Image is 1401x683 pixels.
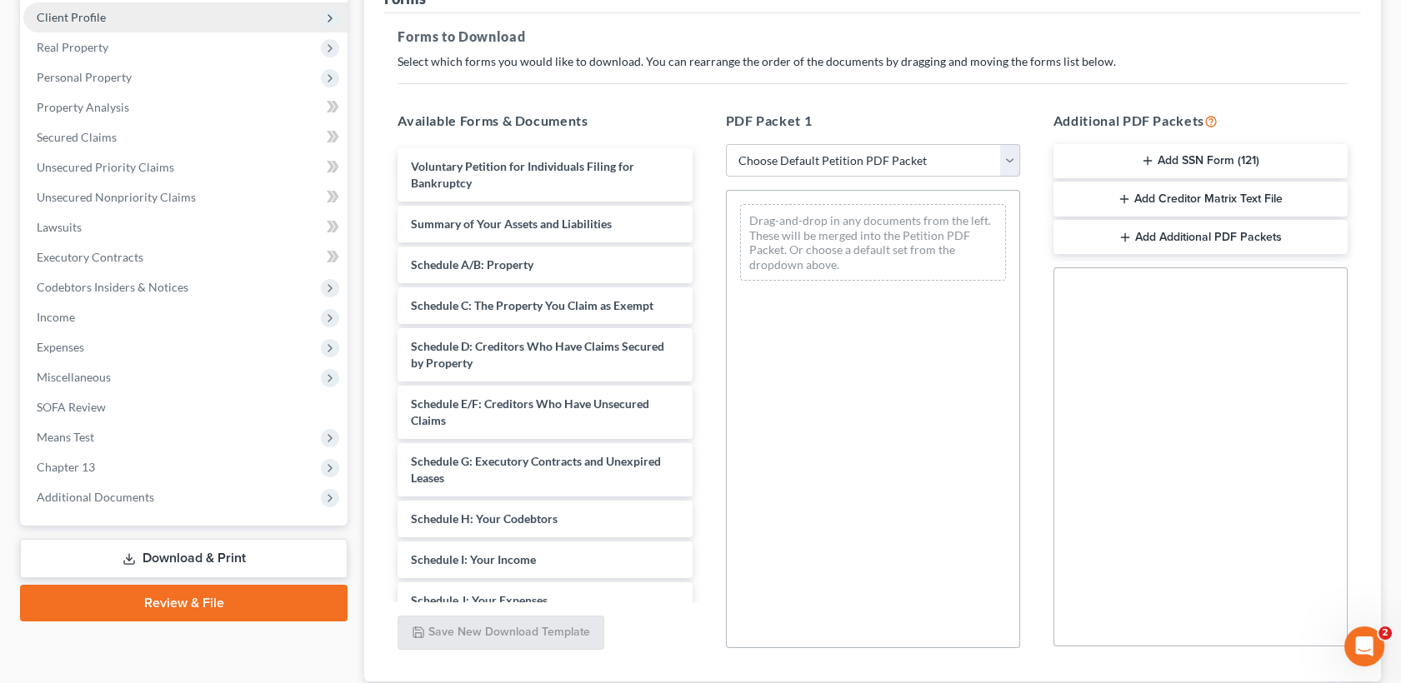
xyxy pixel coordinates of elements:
span: Codebtors Insiders & Notices [37,280,188,294]
iframe: Intercom live chat [1344,626,1384,666]
span: Unsecured Nonpriority Claims [37,190,196,204]
span: Miscellaneous [37,370,111,384]
h5: PDF Packet 1 [726,111,1020,131]
span: Schedule E/F: Creditors Who Have Unsecured Claims [411,396,649,427]
a: Download & Print [20,539,348,578]
a: Unsecured Priority Claims [23,152,348,182]
span: Means Test [37,430,94,444]
span: Income [37,310,75,324]
span: Chapter 13 [37,460,95,474]
a: Unsecured Nonpriority Claims [23,182,348,212]
span: Summary of Your Assets and Liabilities [411,217,612,231]
a: Review & File [20,585,348,621]
h5: Available Forms & Documents [398,111,692,131]
span: Executory Contracts [37,250,143,264]
span: Personal Property [37,70,132,84]
span: Client Profile [37,10,106,24]
span: 2 [1378,626,1392,640]
span: Schedule C: The Property You Claim as Exempt [411,298,653,312]
span: SOFA Review [37,400,106,414]
span: Schedule D: Creditors Who Have Claims Secured by Property [411,339,664,370]
button: Add Creditor Matrix Text File [1053,182,1348,217]
span: Voluntary Petition for Individuals Filing for Bankruptcy [411,159,634,190]
span: Secured Claims [37,130,117,144]
span: Expenses [37,340,84,354]
span: Schedule H: Your Codebtors [411,511,558,526]
a: Lawsuits [23,212,348,242]
span: Schedule G: Executory Contracts and Unexpired Leases [411,454,661,485]
h5: Additional PDF Packets [1053,111,1348,131]
p: Select which forms you would like to download. You can rearrange the order of the documents by dr... [398,53,1348,70]
h5: Forms to Download [398,27,1348,47]
span: Schedule I: Your Income [411,552,536,566]
span: Schedule A/B: Property [411,257,533,272]
span: Property Analysis [37,100,129,114]
a: Executory Contracts [23,242,348,272]
span: Unsecured Priority Claims [37,160,174,174]
span: Lawsuits [37,220,82,234]
a: Secured Claims [23,122,348,152]
div: Drag-and-drop in any documents from the left. These will be merged into the Petition PDF Packet. ... [740,204,1006,281]
button: Add SSN Form (121) [1053,144,1348,179]
a: SOFA Review [23,392,348,422]
span: Real Property [37,40,108,54]
span: Additional Documents [37,490,154,504]
button: Save New Download Template [398,616,604,651]
a: Property Analysis [23,92,348,122]
button: Add Additional PDF Packets [1053,220,1348,255]
span: Schedule J: Your Expenses [411,593,548,607]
